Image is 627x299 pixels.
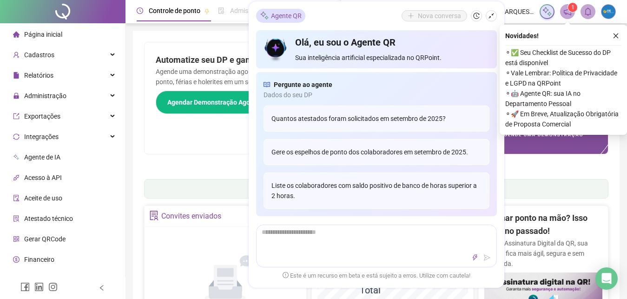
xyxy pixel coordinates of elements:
span: qrcode [13,236,20,242]
span: notification [563,7,572,16]
img: sparkle-icon.fc2bf0ac1784a2077858766a79e2daf3.svg [542,7,552,17]
span: left [99,285,105,291]
span: ⚬ 🚀 Em Breve, Atualização Obrigatória de Proposta Comercial [505,109,621,129]
span: Exportações [24,113,60,120]
span: dollar [13,256,20,263]
span: Atestado técnico [24,215,73,222]
span: export [13,113,20,120]
div: Liste os colaboradores com saldo positivo de banco de horas superior a 2 horas. [264,173,489,209]
span: Admissão digital [230,7,278,14]
span: linkedin [34,282,44,292]
div: Open Intercom Messenger [595,267,618,290]
span: api [13,174,20,181]
span: instagram [48,282,58,292]
span: Agendar Demonstração Agora [167,97,256,107]
span: Relatórios [24,72,53,79]
span: ⚬ ✅ Seu Checklist de Sucesso do DP está disponível [505,47,621,68]
span: user-add [13,52,20,58]
span: lock [13,93,20,99]
span: Controle de ponto [149,7,200,14]
span: file [13,72,20,79]
span: clock-circle [137,7,143,14]
p: Agende uma demonstração agora e veja como simplificamos admissão, ponto, férias e holerites em um... [156,66,365,87]
span: sync [13,133,20,140]
span: read [264,80,270,90]
span: Novidades ! [505,31,539,41]
span: audit [13,195,20,201]
div: Quantos atestados foram solicitados em setembro de 2025? [264,106,489,132]
div: Gere os espelhos de ponto dos colaboradores em setembro de 2025. [264,139,489,165]
p: Com a Assinatura Digital da QR, sua gestão fica mais ágil, segura e sem papelada. [484,238,602,269]
h2: Automatize seu DP e ganhe mais tempo! 🚀 [156,53,365,66]
span: exclamation-circle [283,272,289,278]
span: solution [149,211,159,220]
span: solution [13,215,20,222]
span: facebook [20,282,30,292]
button: Nova conversa [402,10,467,21]
span: ⚬ Vale Lembrar: Política de Privacidade e LGPD na QRPoint [505,68,621,88]
span: Acesso à API [24,174,62,181]
span: Cadastros [24,51,54,59]
button: Agendar Demonstração Agora [156,91,278,114]
span: history [473,13,480,19]
span: home [13,31,20,38]
span: 1 [571,4,574,11]
button: send [482,252,493,263]
span: ⚬ 🤖 Agente QR: sua IA no Departamento Pessoal [505,88,621,109]
div: Convites enviados [161,208,221,224]
img: 84402 [601,5,615,19]
div: Agente QR [256,9,305,23]
span: Aceite de uso [24,194,62,202]
span: Central de ajuda [24,276,71,284]
h2: Assinar ponto na mão? Isso ficou no passado! [484,212,602,238]
span: file-done [218,7,224,14]
span: Este é um recurso em beta e está sujeito a erros. Utilize com cautela! [283,271,470,280]
span: Pergunte ao agente [274,80,332,90]
span: Administração [24,92,66,100]
span: thunderbolt [472,254,478,261]
span: Financeiro [24,256,54,263]
button: thunderbolt [469,252,481,263]
span: close [613,33,619,39]
img: icon [264,36,288,63]
span: bell [584,7,592,16]
h4: Olá, eu sou o Agente QR [295,36,489,49]
sup: 1 [568,3,577,12]
span: Gerar QRCode [24,235,66,243]
span: pushpin [204,8,210,14]
span: Integrações [24,133,59,140]
span: Sua inteligência artificial especializada no QRPoint. [295,53,489,63]
img: sparkle-icon.fc2bf0ac1784a2077858766a79e2daf3.svg [260,11,269,20]
span: Dados do seu DP [264,90,489,100]
span: Agente de IA [24,153,60,161]
span: Página inicial [24,31,62,38]
span: shrink [488,13,495,19]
